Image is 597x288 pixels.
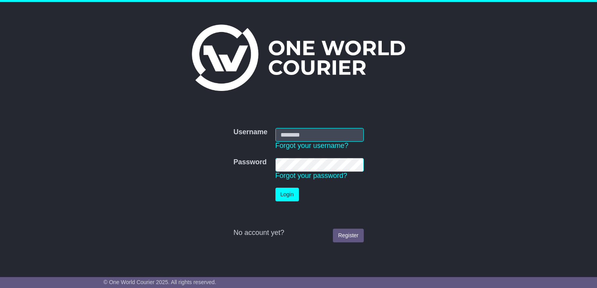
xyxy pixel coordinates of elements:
[333,229,363,242] a: Register
[233,229,363,237] div: No account yet?
[275,172,347,180] a: Forgot your password?
[192,25,405,91] img: One World
[275,188,299,201] button: Login
[233,128,267,137] label: Username
[275,142,349,149] a: Forgot your username?
[233,158,266,167] label: Password
[104,279,216,285] span: © One World Courier 2025. All rights reserved.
